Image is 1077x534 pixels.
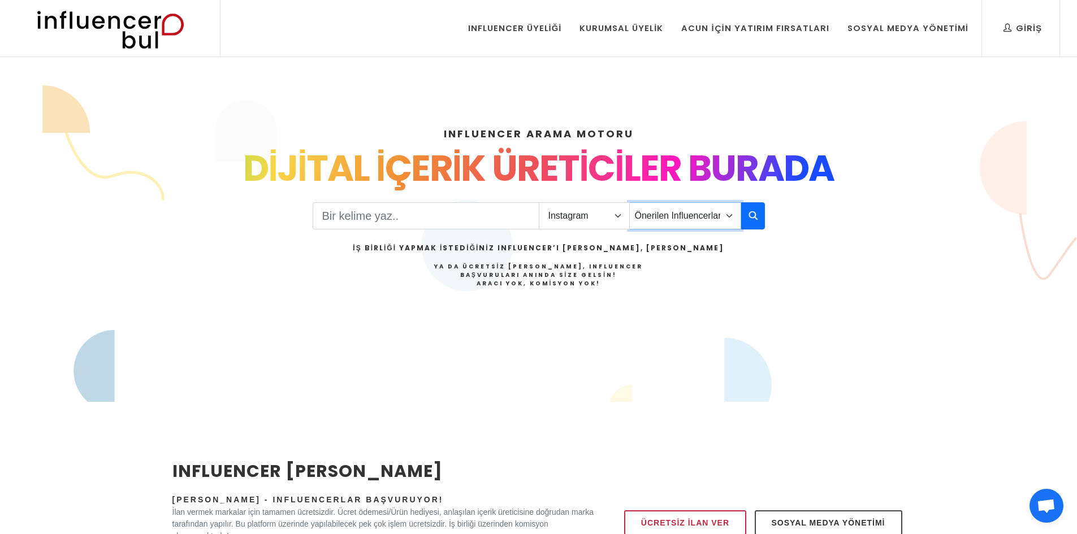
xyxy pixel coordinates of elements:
[847,22,968,34] div: Sosyal Medya Yönetimi
[641,516,729,529] span: Ücretsiz İlan Ver
[1030,489,1063,523] a: Açık sohbet
[772,516,885,529] span: Sosyal Medya Yönetimi
[172,126,905,141] h4: INFLUENCER ARAMA MOTORU
[681,22,829,34] div: Acun İçin Yatırım Fırsatları
[1004,22,1042,34] div: Giriş
[313,202,539,229] input: Search
[579,22,663,34] div: Kurumsal Üyelik
[353,262,724,288] h4: Ya da Ücretsiz [PERSON_NAME], Influencer Başvuruları Anında Size Gelsin!
[353,243,724,253] h2: İş Birliği Yapmak İstediğiniz Influencer’ı [PERSON_NAME], [PERSON_NAME]
[477,279,601,288] strong: Aracı Yok, Komisyon Yok!
[172,141,905,196] div: DİJİTAL İÇERİK ÜRETİCİLER BURADA
[172,495,444,504] span: [PERSON_NAME] - Influencerlar Başvuruyor!
[172,458,594,484] h2: INFLUENCER [PERSON_NAME]
[468,22,562,34] div: Influencer Üyeliği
